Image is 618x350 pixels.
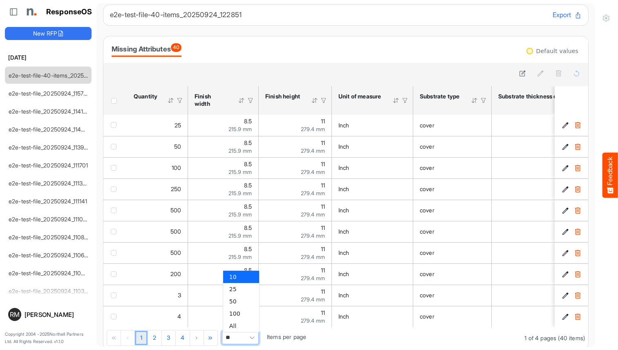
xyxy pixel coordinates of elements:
[170,249,181,256] span: 500
[188,221,259,242] td: 8.5 is template cell Column Header httpsnorthellcomontologiesmapping-rulesmeasurementhasfinishsiz...
[413,242,492,263] td: cover is template cell Column Header httpsnorthellcomontologiesmapping-rulesmaterialhassubstratem...
[555,178,590,200] td: 627b3864-dd1e-4d58-bede-d023980db1b7 is template cell Column Header
[338,313,349,320] span: Inch
[195,93,227,107] div: Finish width
[332,306,413,327] td: Inch is template cell Column Header httpsnorthellcomontologiesmapping-rulesmeasurementhasunitofme...
[338,185,349,192] span: Inch
[413,221,492,242] td: cover is template cell Column Header httpsnorthellcomontologiesmapping-rulesmaterialhassubstratem...
[5,27,92,40] button: New RFP
[301,147,325,154] span: 279.4 mm
[301,169,325,175] span: 279.4 mm
[267,333,306,340] span: Items per page
[332,178,413,200] td: Inch is template cell Column Header httpsnorthellcomontologiesmapping-rulesmeasurementhasunitofme...
[321,161,325,167] span: 11
[103,221,127,242] td: checkbox
[492,242,613,263] td: 80 is template cell Column Header httpsnorthellcomontologiesmapping-rulesmaterialhasmaterialthick...
[135,331,148,346] a: Page 1 of 4 Pages
[413,178,492,200] td: cover is template cell Column Header httpsnorthellcomontologiesmapping-rulesmaterialhassubstratem...
[46,8,92,16] h1: ResponseOS
[301,211,325,218] span: 279.4 mm
[413,263,492,285] td: cover is template cell Column Header httpsnorthellcomontologiesmapping-rulesmaterialhassubstratem...
[244,267,252,274] span: 8.5
[103,306,127,327] td: checkbox
[204,330,217,345] div: Go to last page
[148,331,161,346] a: Page 2 of 4 Pages
[420,292,434,299] span: cover
[573,249,582,257] button: Delete
[244,118,252,125] span: 8.5
[259,200,332,221] td: 11 is template cell Column Header httpsnorthellcomontologiesmapping-rulesmeasurementhasfinishsize...
[332,285,413,306] td: Inch is template cell Column Header httpsnorthellcomontologiesmapping-rulesmeasurementhasunitofme...
[561,143,569,151] button: Edit
[301,296,325,303] span: 279.4 mm
[223,270,260,332] div: dropdownlist
[561,270,569,278] button: Edit
[107,330,121,345] div: Go to first page
[127,157,188,178] td: 100 is template cell Column Header httpsnorthellcomontologiesmapping-rulesorderhasquantity
[223,283,259,295] li: 25
[121,330,135,345] div: Go to previous page
[338,270,349,277] span: Inch
[110,11,546,18] h6: e2e-test-file-40-items_20250924_122851
[332,200,413,221] td: Inch is template cell Column Header httpsnorthellcomontologiesmapping-rulesmeasurementhasunitofme...
[561,227,569,236] button: Edit
[170,207,181,214] span: 500
[338,292,349,299] span: Inch
[332,157,413,178] td: Inch is template cell Column Header httpsnorthellcomontologiesmapping-rulesmeasurementhasunitofme...
[492,136,613,157] td: 80 is template cell Column Header httpsnorthellcomontologiesmapping-rulesmaterialhasmaterialthick...
[555,306,590,327] td: 17d3132c-73cd-432d-b8cb-207c67ad5e97 is template cell Column Header
[301,232,325,239] span: 279.4 mm
[492,306,613,327] td: 80 is template cell Column Header httpsnorthellcomontologiesmapping-rulesmaterialhasmaterialthick...
[573,206,582,214] button: Delete
[134,93,157,100] div: Quantity
[127,200,188,221] td: 500 is template cell Column Header httpsnorthellcomontologiesmapping-rulesorderhasquantity
[553,10,582,20] button: Export
[338,249,349,256] span: Inch
[9,234,92,241] a: e2e-test-file_20250924_110803
[103,285,127,306] td: checkbox
[9,216,90,223] a: e2e-test-file_20250924_111033
[413,200,492,221] td: cover is template cell Column Header httpsnorthellcomontologiesmapping-rulesmaterialhassubstratem...
[222,331,259,344] span: Pagerdropdown
[9,108,90,115] a: e2e-test-file_20250924_114134
[103,115,127,136] td: checkbox
[223,271,259,332] ul: popup
[301,275,325,281] span: 279.4 mm
[558,334,585,341] span: (40 items)
[401,97,409,104] div: Filter Icon
[321,139,325,146] span: 11
[492,221,613,242] td: 80 is template cell Column Header httpsnorthellcomontologiesmapping-rulesmaterialhasmaterialthick...
[420,207,434,214] span: cover
[103,200,127,221] td: checkbox
[171,43,181,52] span: 40
[492,263,613,285] td: 80 is template cell Column Header httpsnorthellcomontologiesmapping-rulesmaterialhasmaterialthick...
[103,242,127,263] td: checkbox
[176,331,190,346] a: Page 4 of 4 Pages
[127,136,188,157] td: 50 is template cell Column Header httpsnorthellcomontologiesmapping-rulesorderhasquantity
[332,242,413,263] td: Inch is template cell Column Header httpsnorthellcomontologiesmapping-rulesmeasurementhasunitofme...
[573,121,582,129] button: Delete
[555,115,590,136] td: 84d76997-1a70-435a-9563-fd3eabeef054 is template cell Column Header
[320,97,327,104] div: Filter Icon
[498,93,582,100] div: Substrate thickness or weight
[127,285,188,306] td: 3 is template cell Column Header httpsnorthellcomontologiesmapping-rulesorderhasquantity
[524,334,556,341] span: 1 of 4 pages
[265,93,300,100] div: Finish height
[223,295,259,308] li: 50
[175,122,181,129] span: 25
[223,308,259,320] li: 100
[228,190,252,196] span: 215.9 mm
[573,227,582,236] button: Delete
[555,157,590,178] td: 931e6b2f-710b-4243-a87b-0d344aabcd45 is template cell Column Header
[555,285,590,306] td: 92492727-3682-427c-a09f-37bf8f95a9e3 is template cell Column Header
[561,249,569,257] button: Edit
[420,228,434,235] span: cover
[492,200,613,221] td: 80 is template cell Column Header httpsnorthellcomontologiesmapping-rulesmaterialhasmaterialthick...
[103,157,127,178] td: checkbox
[178,292,181,299] span: 3
[259,306,332,327] td: 11 is template cell Column Header httpsnorthellcomontologiesmapping-rulesmeasurementhasfinishsize...
[127,263,188,285] td: 200 is template cell Column Header httpsnorthellcomontologiesmapping-rulesorderhasquantity
[573,312,582,321] button: Delete
[127,115,188,136] td: 25 is template cell Column Header httpsnorthellcomontologiesmapping-rulesorderhasquantity
[244,182,252,189] span: 8.5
